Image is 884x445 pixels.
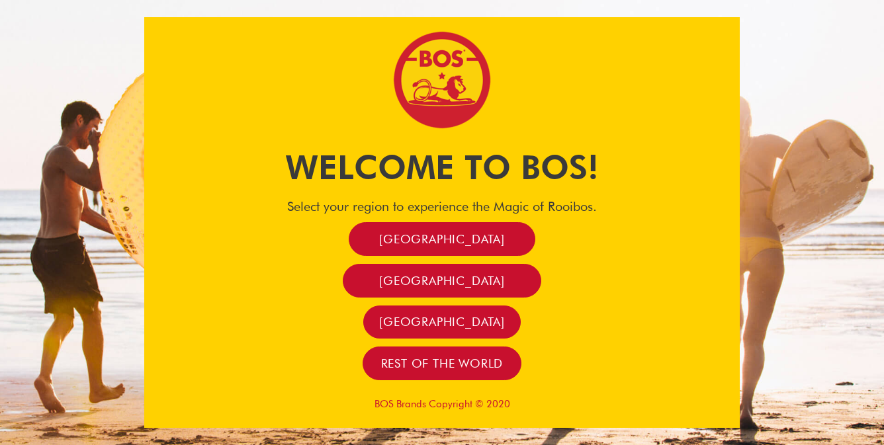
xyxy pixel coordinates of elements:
span: Rest of the world [381,356,504,371]
img: Bos Brands [392,30,492,130]
h4: Select your region to experience the Magic of Rooibos. [144,198,740,214]
span: [GEOGRAPHIC_DATA] [379,314,505,329]
a: [GEOGRAPHIC_DATA] [343,264,541,298]
p: BOS Brands Copyright © 2020 [144,398,740,410]
a: Rest of the world [363,346,522,380]
span: [GEOGRAPHIC_DATA] [379,273,505,288]
a: [GEOGRAPHIC_DATA] [349,222,535,256]
h1: Welcome to BOS! [144,144,740,190]
a: [GEOGRAPHIC_DATA] [363,305,521,339]
span: [GEOGRAPHIC_DATA] [379,231,505,247]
